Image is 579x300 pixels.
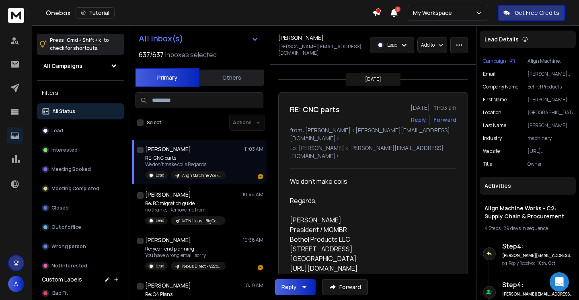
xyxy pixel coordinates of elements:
[275,279,316,295] button: Reply
[50,36,109,52] p: Press to check for shortcuts.
[51,243,86,250] p: Wrong person
[145,207,226,213] p: no thanks. Remove me from
[182,263,221,269] p: Nexus Direct - V22b Messaging - Q4/Giving [DATE] planning - retarget
[199,69,264,86] button: Others
[498,5,565,21] button: Get Free Credits
[485,225,571,232] div: |
[483,97,507,103] p: First Name
[503,225,548,232] span: 29 days in sequence
[528,84,573,90] p: Bethel Products
[480,177,576,195] div: Activities
[52,108,75,115] p: All Status
[395,6,400,12] span: 2
[537,260,555,266] span: 10th, Oct
[37,103,124,119] button: All Status
[243,237,263,243] p: 10:38 AM
[37,161,124,177] button: Meeting Booked
[528,97,573,103] p: [PERSON_NAME]
[290,126,456,142] p: from: [PERSON_NAME] <[PERSON_NAME][EMAIL_ADDRESS][DOMAIN_NAME]>
[278,34,324,42] h1: [PERSON_NAME]
[37,181,124,197] button: Meeting Completed
[46,7,372,18] div: Onebox
[37,200,124,216] button: Closed
[37,258,124,274] button: Not Interested
[37,238,124,255] button: Wrong person
[42,275,82,284] h3: Custom Labels
[483,148,500,154] p: Website
[145,145,191,153] h1: [PERSON_NAME]
[132,31,265,47] button: All Inbox(s)
[483,71,495,77] p: Email
[145,155,226,161] p: RE: CNC parts
[156,263,164,269] p: Lead
[483,109,501,116] p: location
[528,109,573,116] p: [GEOGRAPHIC_DATA]
[528,58,573,64] p: Align Machine Works - C2: Supply Chain & Procurement
[145,291,242,298] p: Re: Q4 Plans
[483,58,506,64] p: Campaign
[290,144,456,160] p: to: [PERSON_NAME] <[PERSON_NAME][EMAIL_ADDRESS][DOMAIN_NAME]>
[145,236,191,244] h1: [PERSON_NAME]
[433,116,456,124] div: Forward
[528,148,573,154] p: [URL][DOMAIN_NAME]
[145,252,226,259] p: You have wrong email, sorry
[278,43,365,56] p: [PERSON_NAME][EMAIL_ADDRESS][DOMAIN_NAME]
[145,246,226,252] p: Re: year-end planning
[135,68,199,87] button: Primary
[244,282,263,289] p: 10:19 AM
[502,291,573,297] h6: [PERSON_NAME][EMAIL_ADDRESS][DOMAIN_NAME]
[66,35,102,45] span: Cmd + Shift + k
[290,104,340,115] h1: RE: CNC parts
[502,253,573,259] h6: [PERSON_NAME][EMAIL_ADDRESS][DOMAIN_NAME]
[52,290,68,296] span: Bad Fit
[528,122,573,129] p: [PERSON_NAME]
[8,276,24,292] button: A
[182,218,221,224] p: MTN Haus - BigCommerece Users Campaign - Mid/Senior Level titles
[483,122,506,129] p: Last Name
[51,127,63,134] p: Lead
[515,9,559,17] p: Get Free Credits
[421,42,435,48] p: Add to
[528,135,573,142] p: machinery
[485,204,571,220] h1: Align Machine Works - C2: Supply Chain & Procurement
[485,225,501,232] span: 4 Steps
[156,218,164,224] p: Lead
[37,219,124,235] button: Out of office
[387,42,398,48] p: Lead
[51,205,69,211] p: Closed
[182,173,221,179] p: Align Machine Works - C2: Supply Chain & Procurement
[165,50,217,60] h3: Inboxes selected
[322,279,368,295] button: Forward
[37,58,124,74] button: All Campaigns
[145,200,226,207] p: Re: BC migration guide
[550,272,569,292] div: Open Intercom Messenger
[51,263,87,269] p: Not Interested
[528,71,573,77] p: [PERSON_NAME][EMAIL_ADDRESS][DOMAIN_NAME]
[37,123,124,139] button: Lead
[281,283,296,291] div: Reply
[411,104,456,112] p: [DATE] : 11:03 am
[502,280,573,290] h6: Step 4 :
[242,191,263,198] p: 10:44 AM
[365,76,381,82] p: [DATE]
[483,58,515,64] button: Campaign
[485,35,519,43] p: Lead Details
[37,87,124,99] h3: Filters
[145,161,226,168] p: We don’t make coils Regards,
[528,161,573,167] p: Owner
[139,50,164,60] span: 637 / 637
[51,166,91,173] p: Meeting Booked
[156,172,164,178] p: Lead
[244,146,263,152] p: 11:03 AM
[483,135,502,142] p: industry
[483,84,518,90] p: Company Name
[51,147,78,153] p: Interested
[483,161,492,167] p: Title
[139,35,183,43] h1: All Inbox(s)
[413,9,455,17] p: My Workspace
[509,260,555,266] p: Reply Received
[43,62,82,70] h1: All Campaigns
